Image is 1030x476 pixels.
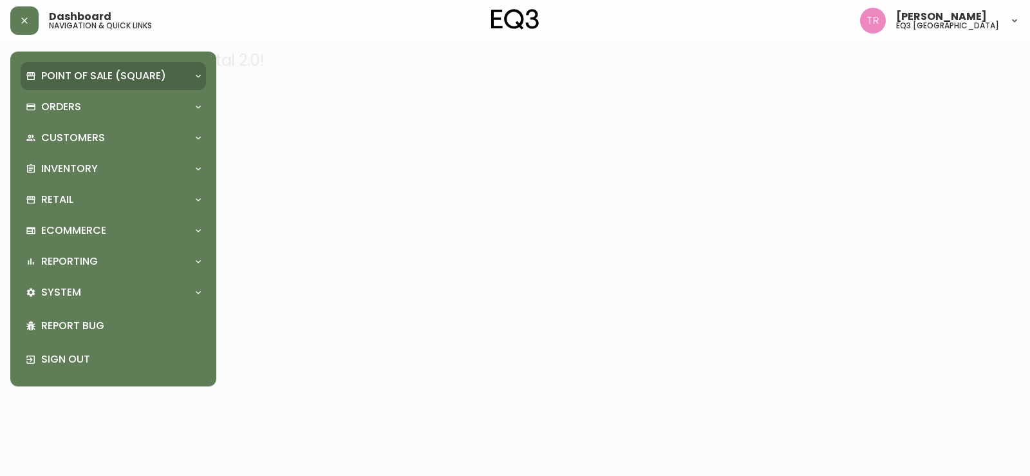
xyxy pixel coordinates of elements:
[21,343,206,376] div: Sign Out
[41,69,166,83] p: Point of Sale (Square)
[41,352,201,367] p: Sign Out
[21,278,206,307] div: System
[21,309,206,343] div: Report Bug
[49,22,152,30] h5: navigation & quick links
[21,62,206,90] div: Point of Sale (Square)
[21,155,206,183] div: Inventory
[49,12,111,22] span: Dashboard
[896,12,987,22] span: [PERSON_NAME]
[21,247,206,276] div: Reporting
[21,124,206,152] div: Customers
[41,131,105,145] p: Customers
[21,216,206,245] div: Ecommerce
[41,254,98,269] p: Reporting
[860,8,886,33] img: 214b9049a7c64896e5c13e8f38ff7a87
[41,319,201,333] p: Report Bug
[41,224,106,238] p: Ecommerce
[21,186,206,214] div: Retail
[896,22,999,30] h5: eq3 [GEOGRAPHIC_DATA]
[41,162,98,176] p: Inventory
[491,9,539,30] img: logo
[21,93,206,121] div: Orders
[41,285,81,300] p: System
[41,193,73,207] p: Retail
[41,100,81,114] p: Orders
